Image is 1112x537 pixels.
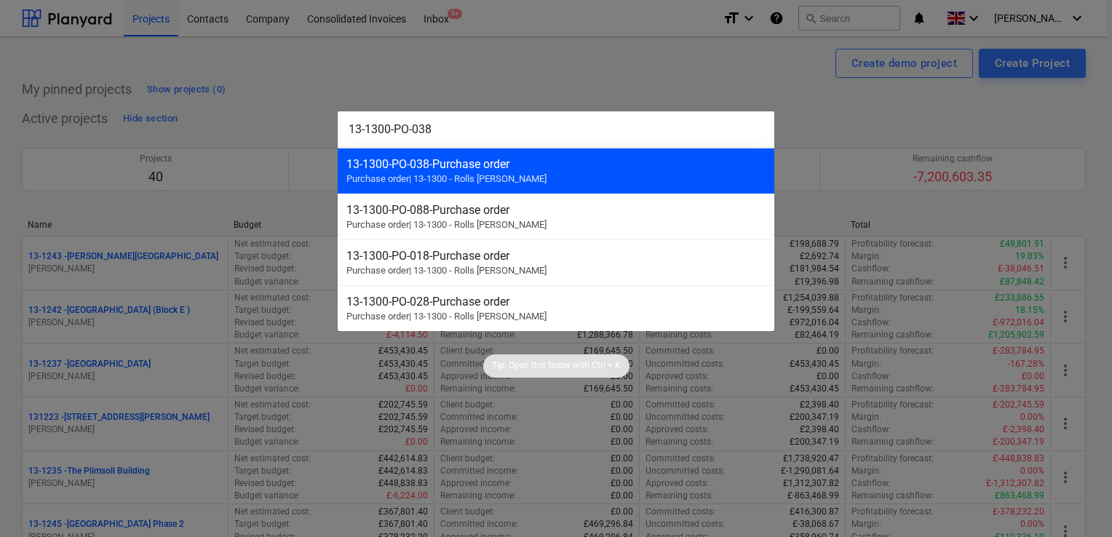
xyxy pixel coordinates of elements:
[338,111,774,148] input: Search for projects, line-items, subcontracts, valuations, subcontractors...
[346,157,766,171] div: 13-1300-PO-038 - Purchase order
[346,249,766,263] div: 13-1300-PO-018 - Purchase order
[346,311,547,322] span: Purchase order | 13-1300 - Rolls [PERSON_NAME]
[346,219,547,230] span: Purchase order | 13-1300 - Rolls [PERSON_NAME]
[338,148,774,194] div: 13-1300-PO-038-Purchase orderPurchase order| 13-1300 - Rolls [PERSON_NAME]
[338,285,774,331] div: 13-1300-PO-028-Purchase orderPurchase order| 13-1300 - Rolls [PERSON_NAME]
[338,239,774,285] div: 13-1300-PO-018-Purchase orderPurchase order| 13-1300 - Rolls [PERSON_NAME]
[483,354,630,378] div: Tip:Open this faster withCtrl + K
[346,295,766,309] div: 13-1300-PO-028 - Purchase order
[346,173,547,184] span: Purchase order | 13-1300 - Rolls [PERSON_NAME]
[592,359,621,372] p: Ctrl + K
[346,265,547,276] span: Purchase order | 13-1300 - Rolls [PERSON_NAME]
[1039,467,1112,537] iframe: Chat Widget
[338,194,774,239] div: 13-1300-PO-088-Purchase orderPurchase order| 13-1300 - Rolls [PERSON_NAME]
[346,203,766,217] div: 13-1300-PO-088 - Purchase order
[509,359,589,372] p: Open this faster with
[492,359,507,372] p: Tip:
